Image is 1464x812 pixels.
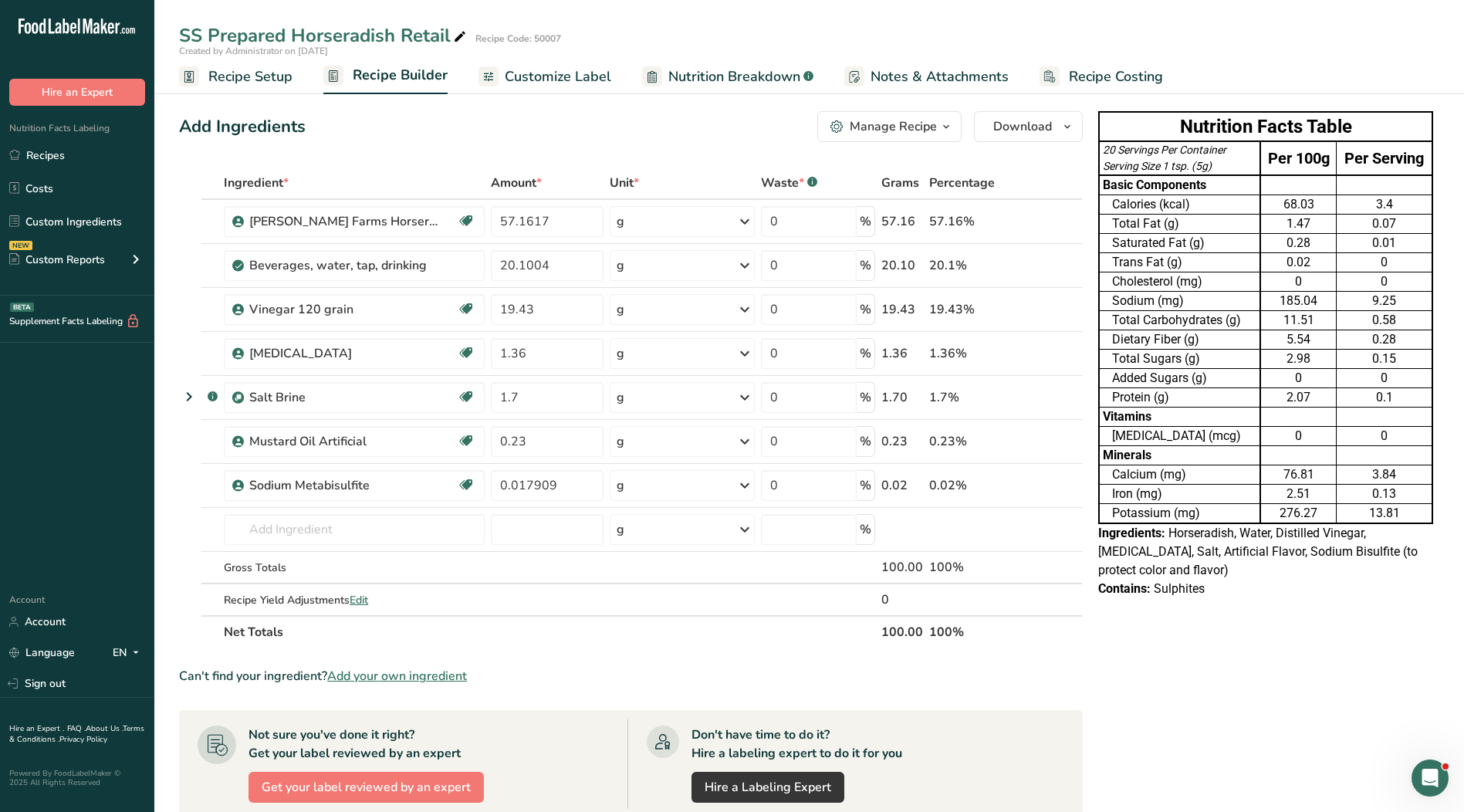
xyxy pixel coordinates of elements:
[1099,272,1260,292] td: Cholesterol (mg)
[1099,369,1260,388] td: Added Sugars (g)
[1103,160,1160,172] span: Serving Size
[1340,272,1428,291] div: 0
[993,117,1052,136] span: Download
[224,592,485,608] div: Recipe Yield Adjustments
[1264,272,1333,291] div: 0
[1340,388,1428,407] div: 0.1
[974,111,1083,142] button: Download
[9,241,32,250] div: NEW
[262,778,471,797] span: Get your label reviewed by an expert
[1099,234,1260,253] td: Saturated Fat (g)
[179,59,292,94] a: Recipe Setup
[761,174,817,192] div: Waste
[617,300,624,319] div: g
[929,388,1009,407] div: 1.7%
[9,639,75,666] a: Language
[617,432,624,451] div: g
[59,734,107,745] a: Privacy Policy
[179,22,469,49] div: SS Prepared Horseradish Retail
[249,300,442,319] div: Vinegar 120 grain
[1264,330,1333,349] div: 5.54
[1340,292,1428,310] div: 9.25
[1099,330,1260,350] td: Dietary Fiber (g)
[1099,408,1260,427] td: Vitamins
[1069,66,1163,87] span: Recipe Costing
[9,723,144,745] a: Terms & Conditions .
[1099,175,1260,195] td: Basic Components
[929,300,1009,319] div: 19.43%
[249,388,442,407] div: Salt Brine
[113,644,145,662] div: EN
[817,111,962,142] button: Manage Recipe
[67,723,86,734] a: FAQ .
[691,772,844,803] a: Hire a Labeling Expert
[1264,215,1333,233] div: 1.47
[505,66,611,87] span: Customize Label
[1340,350,1428,368] div: 0.15
[1337,141,1432,175] td: Per Serving
[224,560,485,576] div: Gross Totals
[617,476,624,495] div: g
[1264,427,1333,445] div: 0
[1340,485,1428,503] div: 0.13
[224,514,485,545] input: Add Ingredient
[221,615,878,648] th: Net Totals
[1264,311,1333,330] div: 11.51
[1264,292,1333,310] div: 185.04
[1099,350,1260,369] td: Total Sugars (g)
[929,212,1009,231] div: 57.16%
[179,667,1083,685] div: Can't find your ingredient?
[232,392,244,404] img: Sub Recipe
[617,212,624,231] div: g
[1264,234,1333,252] div: 0.28
[1099,253,1260,272] td: Trans Fat (g)
[691,726,902,763] div: Don't have time to do it? Hire a labeling expert to do it for you
[86,723,123,734] a: About Us .
[1103,142,1256,158] div: 20 Servings Per Container
[617,256,624,275] div: g
[1099,311,1260,330] td: Total Carbohydrates (g)
[878,615,926,648] th: 100.00
[249,476,442,495] div: Sodium Metabisulfite
[475,32,561,46] div: Recipe Code: 50007
[1340,330,1428,349] div: 0.28
[610,174,639,192] span: Unit
[1099,112,1432,141] th: Nutrition Facts Table
[1098,581,1151,596] span: Contains:
[881,558,923,577] div: 100.00
[617,388,624,407] div: g
[1340,215,1428,233] div: 0.07
[617,520,624,539] div: g
[1264,350,1333,368] div: 2.98
[1099,485,1260,504] td: Iron (mg)
[1340,253,1428,272] div: 0
[850,117,937,136] div: Manage Recipe
[668,66,800,87] span: Nutrition Breakdown
[1340,465,1428,484] div: 3.84
[1098,526,1165,540] span: Ingredients:
[929,344,1009,363] div: 1.36%
[1340,311,1428,330] div: 0.58
[1412,760,1449,797] iframe: Intercom live chat
[881,174,919,192] span: Grams
[1098,526,1418,577] span: Horseradish, Water, Distilled Vinegar, [MEDICAL_DATA], Salt, Artificial Flavor, Sodium Bisulfite ...
[1099,446,1260,465] td: Minerals
[208,66,292,87] span: Recipe Setup
[323,58,448,95] a: Recipe Builder
[224,174,289,192] span: Ingredient
[1264,195,1333,214] div: 68.03
[1264,465,1333,484] div: 76.81
[1264,253,1333,272] div: 0.02
[249,344,442,363] div: [MEDICAL_DATA]
[929,476,1009,495] div: 0.02%
[1340,369,1428,387] div: 0
[1264,388,1333,407] div: 2.07
[617,344,624,363] div: g
[249,432,442,451] div: Mustard Oil Artificial
[1099,465,1260,485] td: Calcium (mg)
[1340,195,1428,214] div: 3.4
[929,432,1009,451] div: 0.23%
[353,65,448,86] span: Recipe Builder
[350,593,368,607] span: Edit
[249,772,484,803] button: Get your label reviewed by an expert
